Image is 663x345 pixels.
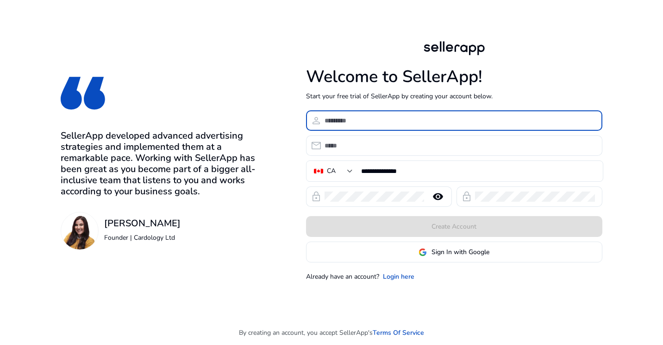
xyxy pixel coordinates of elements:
[311,115,322,126] span: person
[461,191,472,202] span: lock
[383,272,414,281] a: Login here
[306,91,602,101] p: Start your free trial of SellerApp by creating your account below.
[427,191,449,202] mat-icon: remove_red_eye
[104,233,181,243] p: Founder | Cardology Ltd
[311,191,322,202] span: lock
[419,248,427,256] img: google-logo.svg
[306,272,379,281] p: Already have an account?
[327,166,336,176] div: CA
[373,328,424,338] a: Terms Of Service
[306,67,602,87] h1: Welcome to SellerApp!
[61,130,258,197] h3: SellerApp developed advanced advertising strategies and implemented them at a remarkable pace. Wo...
[306,242,602,262] button: Sign In with Google
[104,218,181,229] h3: [PERSON_NAME]
[432,247,489,257] span: Sign In with Google
[311,140,322,151] span: email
